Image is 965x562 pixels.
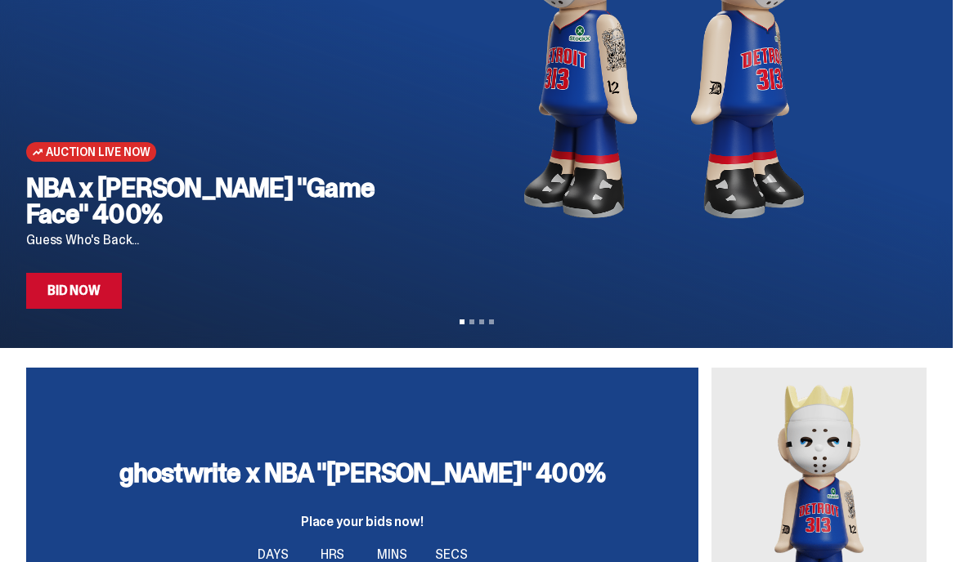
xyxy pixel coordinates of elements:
h3: ghostwrite x NBA "[PERSON_NAME]" 400% [119,460,605,486]
h2: NBA x [PERSON_NAME] "Game Face" 400% [26,175,402,227]
span: SECS [428,548,474,561]
p: Guess Who's Back... [26,234,402,247]
span: Auction Live Now [46,145,150,158]
button: View slide 4 [489,319,494,324]
span: MINS [369,548,415,561]
span: HRS [309,548,356,561]
span: DAYS [250,548,297,561]
button: View slide 3 [479,319,484,324]
button: View slide 1 [460,319,465,324]
button: View slide 2 [469,319,474,324]
p: Place your bids now! [119,515,605,529]
a: Bid Now [26,273,122,309]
